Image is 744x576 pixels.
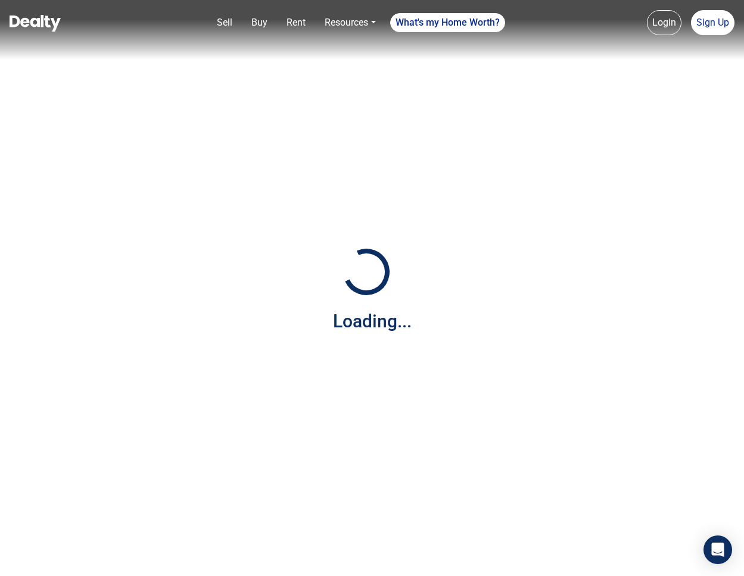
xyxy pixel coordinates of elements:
[390,13,505,32] a: What's my Home Worth?
[337,242,396,302] img: Loading
[6,540,42,576] iframe: BigID CMP Widget
[247,11,272,35] a: Buy
[647,10,681,35] a: Login
[212,11,237,35] a: Sell
[10,15,61,32] img: Dealty - Buy, Sell & Rent Homes
[282,11,310,35] a: Rent
[703,535,732,564] div: Open Intercom Messenger
[320,11,380,35] a: Resources
[691,10,734,35] a: Sign Up
[333,308,412,335] div: Loading...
